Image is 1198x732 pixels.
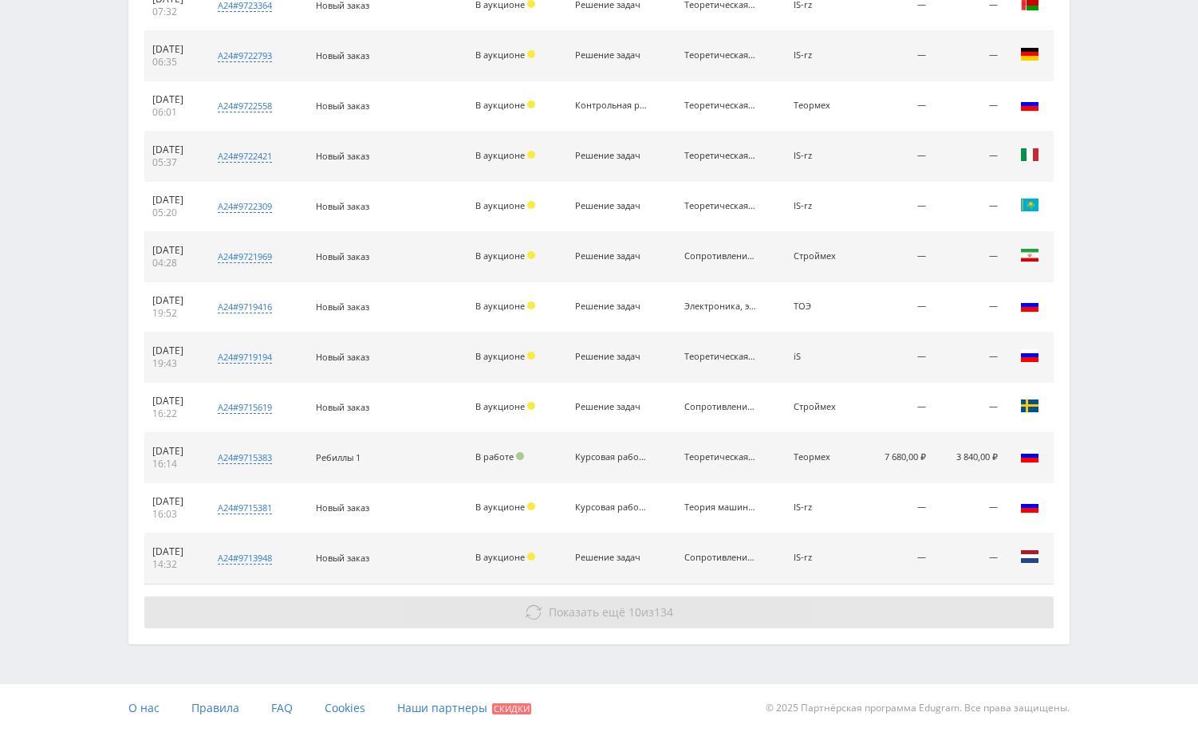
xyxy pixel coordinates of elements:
[575,352,647,362] div: Решение задач
[152,495,195,508] div: [DATE]
[152,207,195,219] div: 05:20
[475,400,525,412] span: В аукционе
[858,433,935,483] td: 7 680,00 ₽
[684,201,756,211] div: Теоретическая механика
[527,50,535,58] span: Холд
[152,357,195,370] div: 19:43
[575,553,647,563] div: Решение задач
[316,150,369,162] span: Новый заказ
[575,301,647,312] div: Решение задач
[527,352,535,360] span: Холд
[475,501,525,513] span: В аукционе
[794,50,850,61] div: IS-rz
[475,49,525,61] span: В аукционе
[684,301,756,312] div: Электроника, электротехника, радиотехника
[1020,296,1039,315] img: rus.png
[152,106,195,119] div: 06:01
[575,502,647,513] div: Курсовая работа
[191,684,239,732] a: Правила
[794,201,850,211] div: IS-rz
[1020,145,1039,164] img: ita.png
[934,333,1006,383] td: —
[934,282,1006,333] td: —
[128,700,160,715] span: О нас
[527,502,535,510] span: Холд
[549,604,625,620] span: Показать ещё
[316,451,361,463] span: Ребиллы 1
[1020,45,1039,64] img: deu.png
[575,151,647,161] div: Решение задач
[794,352,850,362] div: iS
[475,199,525,211] span: В аукционе
[152,344,195,357] div: [DATE]
[794,452,850,462] div: Теормех
[654,604,673,620] span: 134
[934,533,1006,584] td: —
[325,700,365,715] span: Cookies
[1020,346,1039,365] img: rus.png
[684,402,756,412] div: Сопротивление материалов
[1020,95,1039,114] img: rus.png
[858,182,935,232] td: —
[316,49,369,61] span: Новый заказ
[684,251,756,262] div: Сопротивление материалов
[475,250,525,262] span: В аукционе
[218,49,272,62] div: a24#9722793
[316,502,369,514] span: Новый заказ
[152,244,195,257] div: [DATE]
[152,144,195,156] div: [DATE]
[316,100,369,112] span: Новый заказ
[1020,547,1039,566] img: nld.png
[629,604,641,620] span: 10
[527,402,535,410] span: Холд
[218,552,272,565] div: a24#9713948
[858,333,935,383] td: —
[794,301,850,312] div: ТОЭ
[575,452,647,462] div: Курсовая работа
[858,533,935,584] td: —
[1020,246,1039,265] img: irn.png
[858,232,935,282] td: —
[794,251,850,262] div: Строймех
[475,350,525,362] span: В аукционе
[684,100,756,111] div: Теоретическая механика
[934,483,1006,533] td: —
[475,451,514,462] span: В работе
[1020,396,1039,415] img: swe.png
[492,703,531,714] span: Скидки
[527,201,535,209] span: Холд
[475,551,525,563] span: В аукционе
[934,232,1006,282] td: —
[152,93,195,106] div: [DATE]
[218,351,272,364] div: a24#9719194
[794,402,850,412] div: Строймех
[271,700,293,715] span: FAQ
[934,81,1006,132] td: —
[271,684,293,732] a: FAQ
[684,452,756,462] div: Теоретическая механика
[934,132,1006,182] td: —
[527,251,535,259] span: Холд
[152,6,195,18] div: 07:32
[684,50,756,61] div: Теоретическая механика
[794,553,850,563] div: IS-rz
[152,558,195,571] div: 14:32
[475,149,525,161] span: В аукционе
[934,383,1006,433] td: —
[152,307,195,320] div: 19:52
[128,684,160,732] a: О нас
[858,483,935,533] td: —
[152,194,195,207] div: [DATE]
[152,294,195,307] div: [DATE]
[934,31,1006,81] td: —
[794,502,850,513] div: IS-rz
[1020,195,1039,214] img: kaz.png
[152,257,195,270] div: 04:28
[1020,497,1039,516] img: rus.png
[527,301,535,309] span: Холд
[152,508,195,521] div: 16:03
[218,250,272,263] div: a24#9721969
[575,100,647,111] div: Контрольная работа
[684,352,756,362] div: Теоретическая механика
[218,301,272,313] div: a24#9719416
